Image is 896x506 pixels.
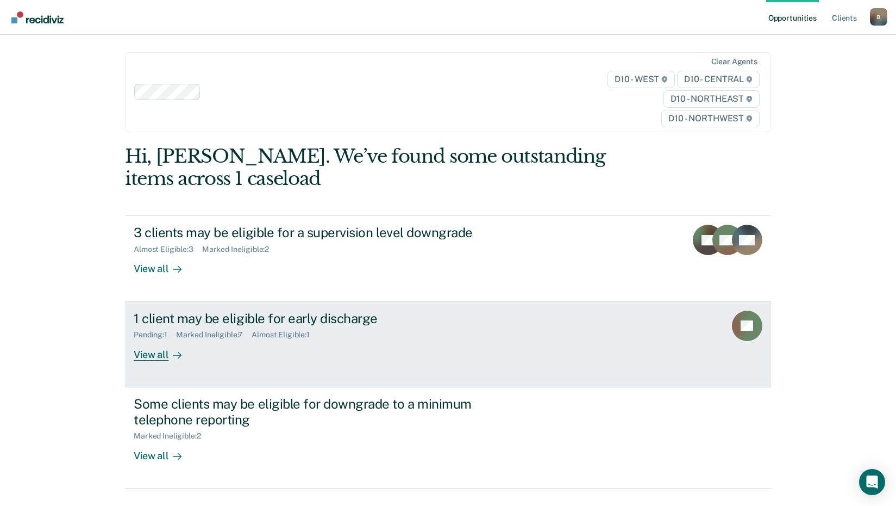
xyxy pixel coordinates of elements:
div: Almost Eligible : 3 [134,245,202,254]
a: 3 clients may be eligible for a supervision level downgradeAlmost Eligible:3Marked Ineligible:2Vi... [125,215,771,301]
div: View all [134,340,195,361]
div: Hi, [PERSON_NAME]. We’ve found some outstanding items across 1 caseload [125,145,642,190]
div: View all [134,441,195,462]
div: Clear agents [711,57,757,66]
div: Almost Eligible : 1 [252,330,318,340]
div: Open Intercom Messenger [859,469,885,495]
span: D10 - CENTRAL [677,71,760,88]
a: 1 client may be eligible for early dischargePending:1Marked Ineligible:7Almost Eligible:1View all [125,302,771,387]
div: Pending : 1 [134,330,176,340]
div: 3 clients may be eligible for a supervision level downgrade [134,225,515,240]
button: Profile dropdown button [870,8,887,26]
div: Some clients may be eligible for downgrade to a minimum telephone reporting [134,396,515,428]
div: Marked Ineligible : 2 [202,245,278,254]
div: Marked Ineligible : 2 [134,431,209,441]
a: Some clients may be eligible for downgrade to a minimum telephone reportingMarked Ineligible:2Vie... [125,387,771,489]
span: D10 - NORTHWEST [661,110,759,127]
div: Marked Ineligible : 7 [176,330,252,340]
div: View all [134,254,195,275]
div: B [870,8,887,26]
span: D10 - WEST [607,71,675,88]
span: D10 - NORTHEAST [663,90,759,108]
div: 1 client may be eligible for early discharge [134,311,515,326]
img: Recidiviz [11,11,64,23]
